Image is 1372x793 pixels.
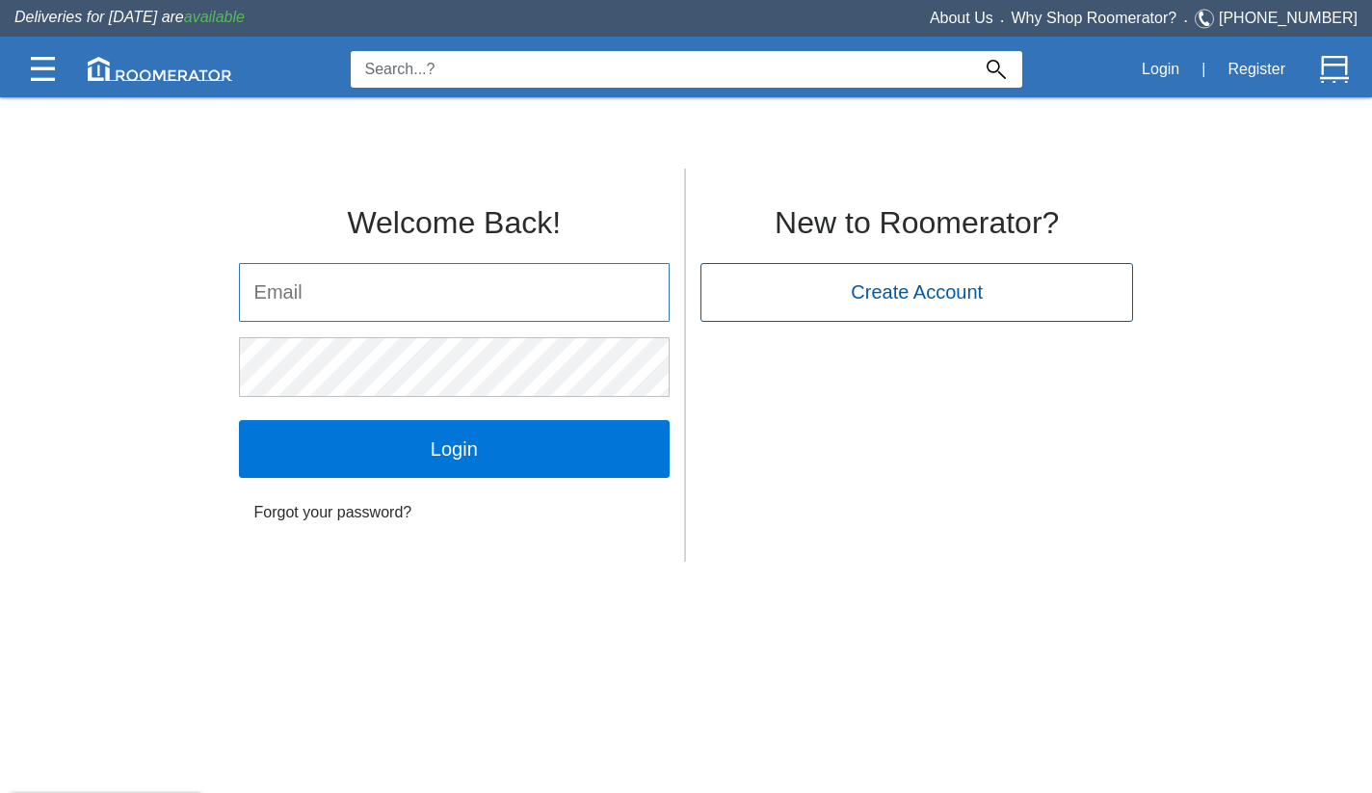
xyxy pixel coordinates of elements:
[987,60,1006,79] img: Search_Icon.svg
[14,9,245,25] span: Deliveries for [DATE] are
[240,264,669,321] input: Email
[239,206,670,240] h2: Welcome Back!
[993,16,1012,25] span: •
[700,263,1133,321] button: Create Account
[31,57,55,81] img: Categories.svg
[239,420,670,478] input: Login
[1219,10,1358,26] a: [PHONE_NUMBER]
[1190,48,1217,91] div: |
[1195,7,1219,31] img: Telephone.svg
[700,206,1133,240] h2: New to Roomerator?
[351,51,970,88] input: Search...?
[1320,55,1349,84] img: Cart.svg
[1012,10,1177,26] a: Why Shop Roomerator?
[184,9,245,25] span: available
[1176,16,1195,25] span: •
[88,57,232,81] img: roomerator-logo.svg
[1217,49,1296,90] button: Register
[239,493,670,532] a: Forgot your password?
[1131,49,1190,90] button: Login
[930,10,993,26] a: About Us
